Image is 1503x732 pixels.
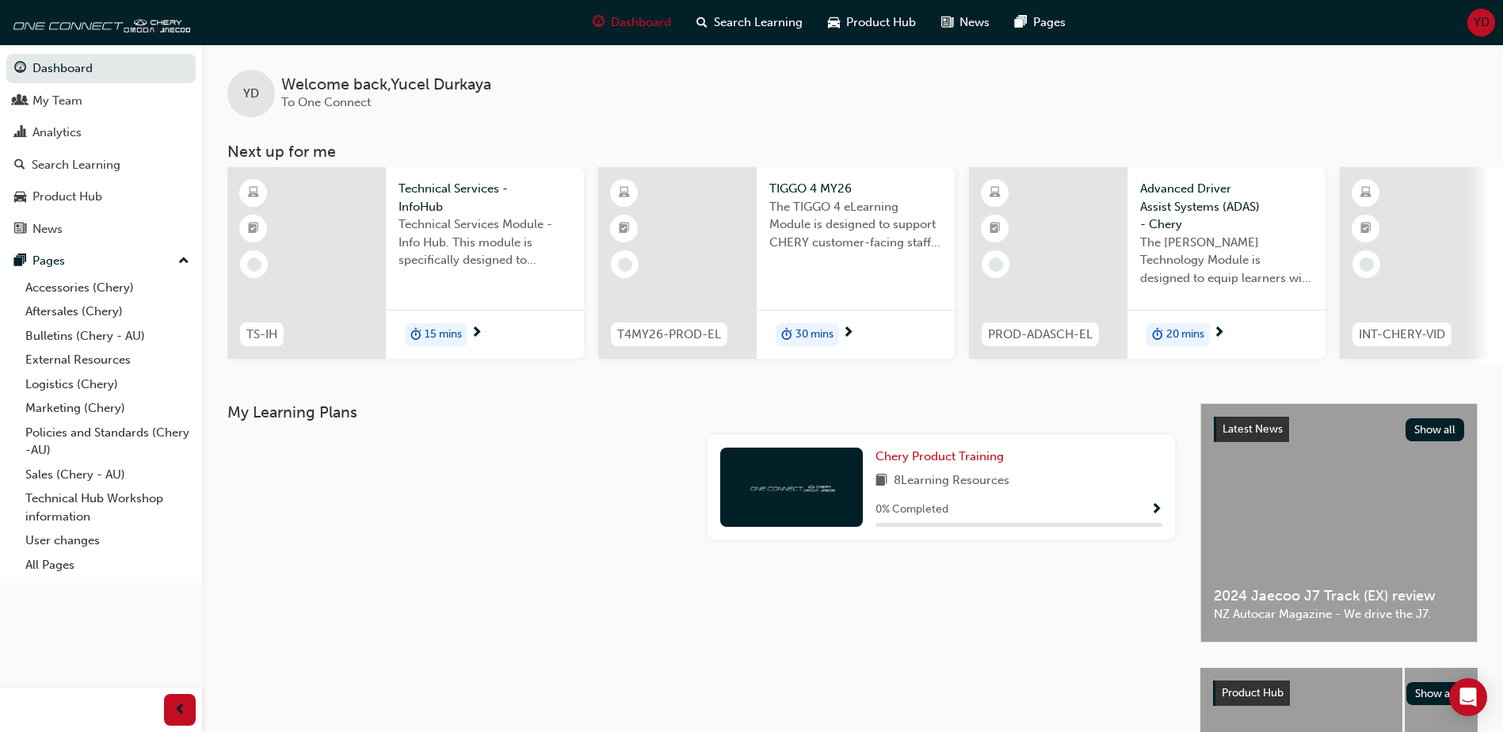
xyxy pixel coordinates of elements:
[281,95,371,109] span: To One Connect
[247,257,261,272] span: learningRecordVerb_NONE-icon
[178,251,189,272] span: up-icon
[1214,605,1464,623] span: NZ Autocar Magazine - We drive the J7.
[19,324,196,349] a: Bulletins (Chery - AU)
[1406,682,1466,705] button: Show all
[14,190,26,204] span: car-icon
[6,182,196,212] a: Product Hub
[14,62,26,76] span: guage-icon
[14,254,26,269] span: pages-icon
[1449,678,1487,716] div: Open Intercom Messenger
[929,6,1002,39] a: news-iconNews
[202,143,1503,161] h3: Next up for me
[1214,587,1464,605] span: 2024 Jaecoo J7 Track (EX) review
[32,220,63,238] div: News
[1140,234,1313,288] span: The [PERSON_NAME] Technology Module is designed to equip learners with essential knowledge about ...
[1359,326,1445,344] span: INT-CHERY-VID
[1200,403,1478,642] a: Latest NewsShow all2024 Jaecoo J7 Track (EX) reviewNZ Autocar Magazine - We drive the J7.
[281,76,491,94] span: Welcome back , Yucel Durkaya
[989,257,1003,272] span: learningRecordVerb_NONE-icon
[6,151,196,180] a: Search Learning
[19,372,196,397] a: Logistics (Chery)
[246,326,277,344] span: TS-IH
[684,6,815,39] a: search-iconSearch Learning
[941,13,953,32] span: news-icon
[19,421,196,463] a: Policies and Standards (Chery -AU)
[32,252,65,270] div: Pages
[769,198,942,252] span: The TIGGO 4 eLearning Module is designed to support CHERY customer-facing staff with the product ...
[6,86,196,116] a: My Team
[19,486,196,528] a: Technical Hub Workshop information
[6,215,196,244] a: News
[1150,500,1162,520] button: Show Progress
[894,471,1009,491] span: 8 Learning Resources
[593,13,605,32] span: guage-icon
[19,348,196,372] a: External Resources
[781,325,792,345] span: duration-icon
[619,183,630,204] span: learningResourceType_ELEARNING-icon
[1002,6,1078,39] a: pages-iconPages
[1360,219,1371,239] span: booktick-icon
[6,118,196,147] a: Analytics
[425,326,462,344] span: 15 mins
[875,448,1010,466] a: Chery Product Training
[14,126,26,140] span: chart-icon
[1152,325,1163,345] span: duration-icon
[875,449,1004,463] span: Chery Product Training
[32,92,82,110] div: My Team
[248,183,259,204] span: learningResourceType_ELEARNING-icon
[1033,13,1066,32] span: Pages
[399,215,571,269] span: Technical Services Module - Info Hub. This module is specifically designed to address the require...
[769,180,942,198] span: TIGGO 4 MY26
[618,257,632,272] span: learningRecordVerb_NONE-icon
[598,167,955,359] a: T4MY26-PROD-ELTIGGO 4 MY26The TIGGO 4 eLearning Module is designed to support CHERY customer-faci...
[6,54,196,83] a: Dashboard
[227,167,584,359] a: TS-IHTechnical Services - InfoHubTechnical Services Module - Info Hub. This module is specificall...
[990,219,1001,239] span: booktick-icon
[611,13,671,32] span: Dashboard
[32,156,120,174] div: Search Learning
[410,325,422,345] span: duration-icon
[959,13,990,32] span: News
[19,299,196,324] a: Aftersales (Chery)
[1214,417,1464,442] a: Latest NewsShow all
[846,13,916,32] span: Product Hub
[714,13,803,32] span: Search Learning
[174,700,186,720] span: prev-icon
[471,326,483,341] span: next-icon
[1360,257,1374,272] span: learningRecordVerb_NONE-icon
[1360,183,1371,204] span: learningResourceType_ELEARNING-icon
[14,223,26,237] span: news-icon
[619,219,630,239] span: booktick-icon
[14,94,26,109] span: people-icon
[990,183,1001,204] span: learningResourceType_ELEARNING-icon
[1166,326,1204,344] span: 20 mins
[399,180,571,215] span: Technical Services - InfoHub
[1474,13,1490,32] span: YD
[1222,686,1284,700] span: Product Hub
[19,396,196,421] a: Marketing (Chery)
[815,6,929,39] a: car-iconProduct Hub
[875,501,948,519] span: 0 % Completed
[1213,681,1465,706] a: Product HubShow all
[1140,180,1313,234] span: Advanced Driver Assist Systems (ADAS) - Chery
[19,528,196,553] a: User changes
[32,124,82,142] div: Analytics
[1015,13,1027,32] span: pages-icon
[6,246,196,276] button: Pages
[8,6,190,38] img: oneconnect
[227,403,1175,421] h3: My Learning Plans
[19,276,196,300] a: Accessories (Chery)
[248,219,259,239] span: booktick-icon
[1467,9,1495,36] button: YD
[19,463,196,487] a: Sales (Chery - AU)
[14,158,25,173] span: search-icon
[243,85,259,103] span: YD
[969,167,1326,359] a: PROD-ADASCH-ELAdvanced Driver Assist Systems (ADAS) - CheryThe [PERSON_NAME] Technology Module is...
[1223,422,1283,436] span: Latest News
[617,326,721,344] span: T4MY26-PROD-EL
[696,13,708,32] span: search-icon
[1150,503,1162,517] span: Show Progress
[6,51,196,246] button: DashboardMy TeamAnalyticsSearch LearningProduct HubNews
